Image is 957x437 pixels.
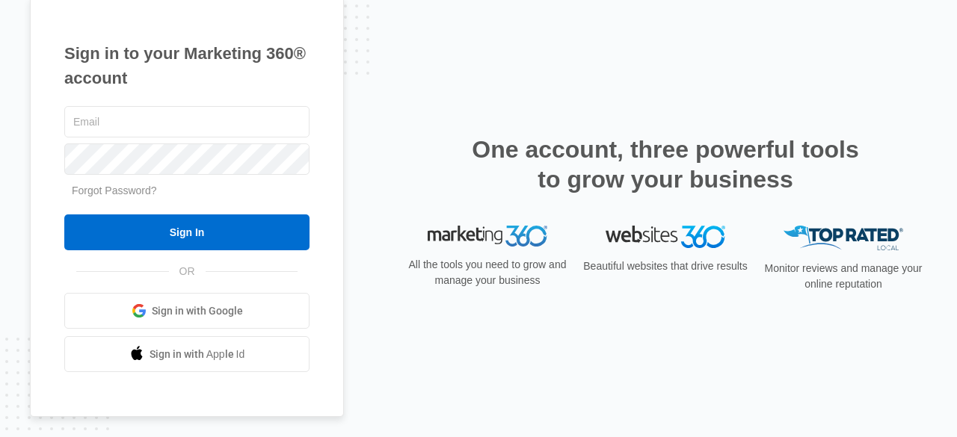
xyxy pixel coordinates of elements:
[606,226,725,247] img: Websites 360
[404,257,571,288] p: All the tools you need to grow and manage your business
[150,347,245,362] span: Sign in with Apple Id
[582,258,749,274] p: Beautiful websites that drive results
[64,106,310,137] input: Email
[64,214,310,250] input: Sign In
[72,185,157,196] a: Forgot Password?
[169,264,206,279] span: OR
[760,261,927,292] p: Monitor reviews and manage your online reputation
[784,226,903,250] img: Top Rated Local
[64,41,310,90] h1: Sign in to your Marketing 360® account
[428,226,547,247] img: Marketing 360
[64,293,310,329] a: Sign in with Google
[152,303,243,319] span: Sign in with Google
[64,336,310,372] a: Sign in with Apple Id
[467,134,864,194] h2: One account, three powerful tools to grow your business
